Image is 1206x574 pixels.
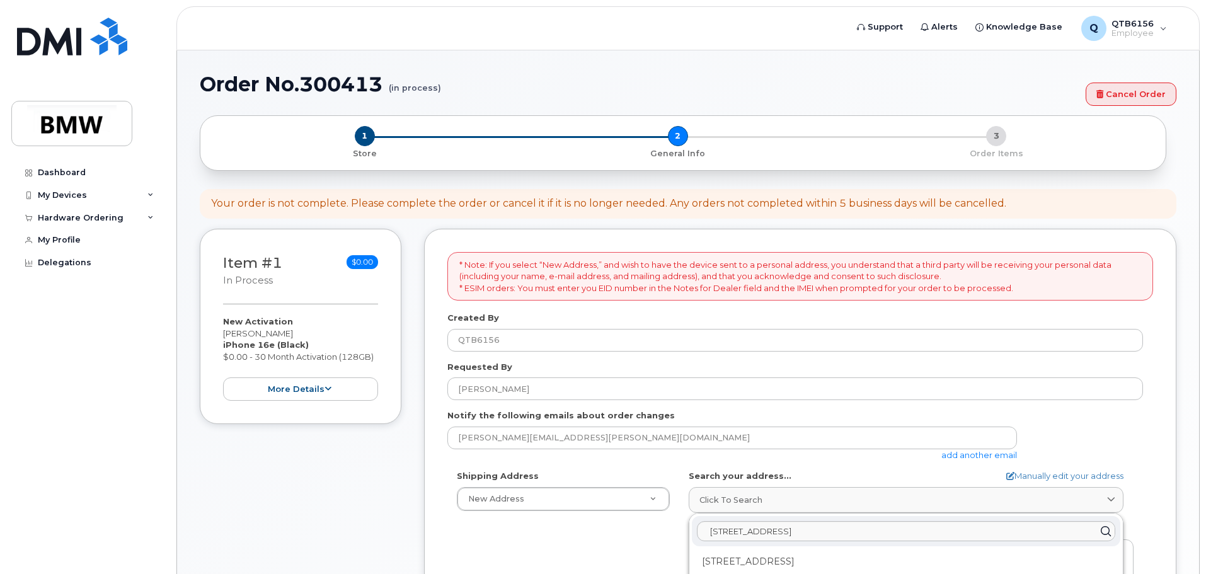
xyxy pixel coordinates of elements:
[447,377,1143,400] input: Example: John Smith
[468,494,524,503] span: New Address
[689,487,1123,513] a: Click to search
[689,470,791,482] label: Search your address...
[223,340,309,350] strong: iPhone 16e (Black)
[447,427,1017,449] input: Example: john@appleseed.com
[457,470,539,482] label: Shipping Address
[355,126,375,146] span: 1
[447,312,499,324] label: Created By
[1006,470,1123,482] a: Manually edit your address
[692,551,1120,572] div: [STREET_ADDRESS]
[223,255,282,287] h3: Item #1
[347,255,378,269] span: $0.00
[389,73,441,93] small: (in process)
[223,316,293,326] strong: New Activation
[447,410,675,422] label: Notify the following emails about order changes
[223,275,273,286] small: in process
[211,197,1006,211] div: Your order is not complete. Please complete the order or cancel it if it is no longer needed. Any...
[210,146,519,159] a: 1 Store
[1086,83,1176,106] a: Cancel Order
[941,450,1017,460] a: add another email
[200,73,1079,95] h1: Order No.300413
[699,494,762,506] span: Click to search
[223,316,378,401] div: [PERSON_NAME] $0.00 - 30 Month Activation (128GB)
[223,377,378,401] button: more details
[459,259,1141,294] p: * Note: If you select “New Address,” and wish to have the device sent to a personal address, you ...
[447,361,512,373] label: Requested By
[215,148,514,159] p: Store
[1151,519,1197,565] iframe: Messenger Launcher
[457,488,669,510] a: New Address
